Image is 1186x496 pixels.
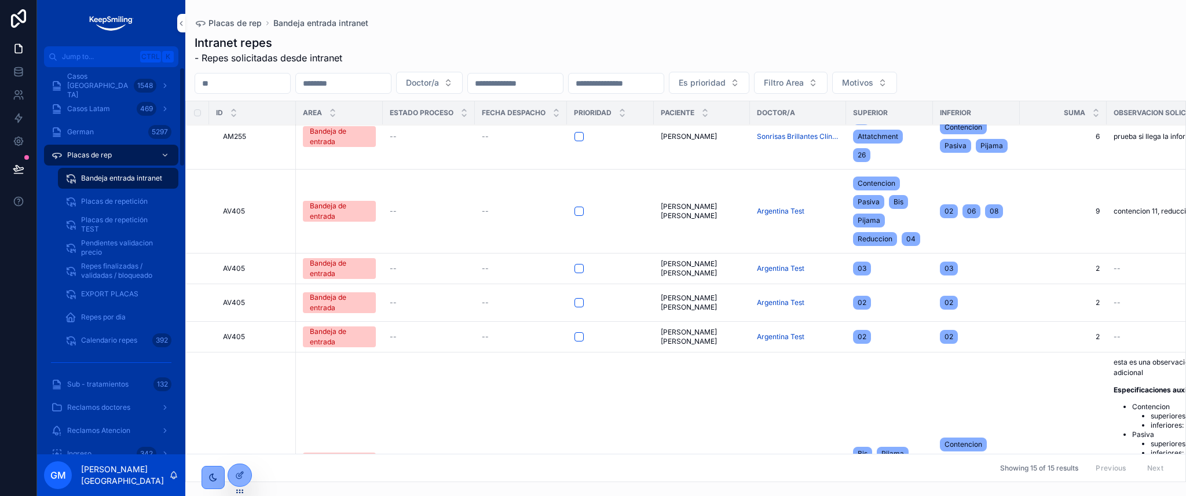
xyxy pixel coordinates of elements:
[67,72,129,100] span: Casos [GEOGRAPHIC_DATA]
[482,298,560,307] a: --
[195,35,342,51] h1: Intranet repes
[303,453,376,473] a: Bandeja de entrada
[390,207,397,216] span: --
[310,292,369,313] div: Bandeja de entrada
[757,332,804,341] a: Argentina Test
[390,264,468,273] a: --
[853,328,926,346] a: 02
[858,132,898,141] span: Attatchment
[67,104,110,113] span: Casos Latam
[148,125,171,139] div: 5297
[881,449,904,458] span: Pijama
[273,17,368,29] a: Bandeja entrada intranet
[44,420,178,441] a: Reclamos Atencion
[1027,132,1100,141] span: 6
[58,284,178,304] a: EXPORT PLACAS
[390,264,397,273] span: --
[58,214,178,235] a: Placas de repetición TEST
[44,122,178,142] a: German5297
[661,328,743,346] a: [PERSON_NAME] [PERSON_NAME]
[390,332,468,341] a: --
[81,313,126,322] span: Repes por dia
[81,174,162,183] span: Bandeja entrada intranet
[757,264,804,273] span: Argentina Test
[390,108,453,117] span: Estado proceso
[757,264,839,273] a: Argentina Test
[67,426,130,435] span: Reclamos Atencion
[842,77,873,89] span: Motivos
[152,333,171,347] div: 392
[81,238,167,257] span: Pendientes validacion precio
[58,260,178,281] a: Repes finalizadas / validadas / bloqueado
[754,72,828,94] button: Select Button
[661,132,743,141] a: [PERSON_NAME]
[967,207,976,216] span: 06
[858,179,895,188] span: Contencion
[390,298,397,307] span: --
[1000,464,1078,473] span: Showing 15 of 15 results
[62,52,136,61] span: Jump to...
[757,132,839,141] a: Sonrisas Brillantes Clínica
[482,298,489,307] span: --
[757,298,839,307] a: Argentina Test
[482,108,546,117] span: Fecha despacho
[140,51,161,63] span: Ctrl
[1027,207,1100,216] a: 9
[44,397,178,418] a: Reclamos doctores
[1064,108,1085,117] span: Suma
[390,332,397,341] span: --
[757,298,804,307] a: Argentina Test
[1114,298,1121,307] span: --
[223,132,246,141] span: AM255
[853,293,926,312] a: 02
[303,258,376,279] a: Bandeja de entrada
[153,377,171,391] div: 132
[858,234,892,244] span: Reduccion
[44,46,178,67] button: Jump to...CtrlK
[661,202,743,221] a: [PERSON_NAME] [PERSON_NAME]
[134,79,156,93] div: 1548
[945,440,982,449] span: Contencion
[853,174,926,248] a: ContencionPasivaBisPijamaReduccion04
[303,126,376,147] a: Bandeja de entrada
[223,332,289,341] a: AV405
[940,202,1013,221] a: 020608
[223,207,289,216] a: AV405
[482,207,489,216] span: --
[940,435,1013,491] a: ContencionPasivaReduccion
[44,374,178,395] a: Sub - tratamientos132
[482,132,489,141] span: --
[669,72,749,94] button: Select Button
[853,259,926,278] a: 03
[940,328,1013,346] a: 02
[390,298,468,307] a: --
[1027,298,1100,307] a: 2
[940,293,1013,312] a: 02
[858,150,866,160] span: 26
[757,207,839,216] a: Argentina Test
[482,264,489,273] span: --
[396,72,463,94] button: Select Button
[81,464,169,487] p: [PERSON_NAME][GEOGRAPHIC_DATA]
[223,264,245,273] span: AV405
[574,108,612,117] span: prioridad
[858,264,866,273] span: 03
[940,108,971,117] span: Inferior
[67,449,91,458] span: Ingreso
[310,453,369,473] div: Bandeja de entrada
[50,468,66,482] span: GM
[858,197,880,207] span: Pasiva
[1027,264,1100,273] a: 2
[661,293,743,312] a: [PERSON_NAME] [PERSON_NAME]
[853,108,888,117] span: Superior
[1114,332,1121,341] span: --
[482,332,489,341] span: --
[390,207,468,216] a: --
[858,332,866,341] span: 02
